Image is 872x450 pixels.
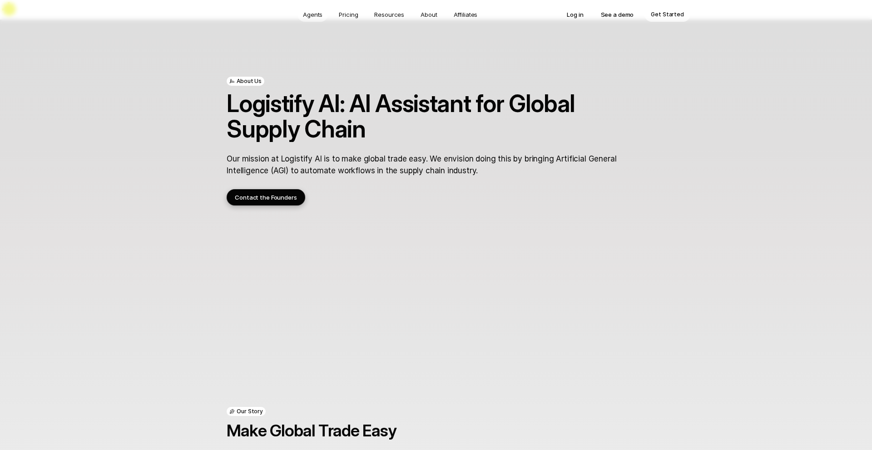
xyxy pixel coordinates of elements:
[227,249,645,394] iframe: Youtube Video
[227,421,645,440] h2: Make Global Trade Easy
[227,91,645,142] h1: Logistify AI: AI Assistant for Global Supply Chain
[237,78,262,85] p: About Us
[227,189,305,205] a: Contact the Founders
[237,408,263,415] p: Our Story
[227,153,645,176] p: Our mission at Logistify AI is to make global trade easy. We envision doing this by bringing Arti...
[235,193,297,202] p: Contact the Founders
